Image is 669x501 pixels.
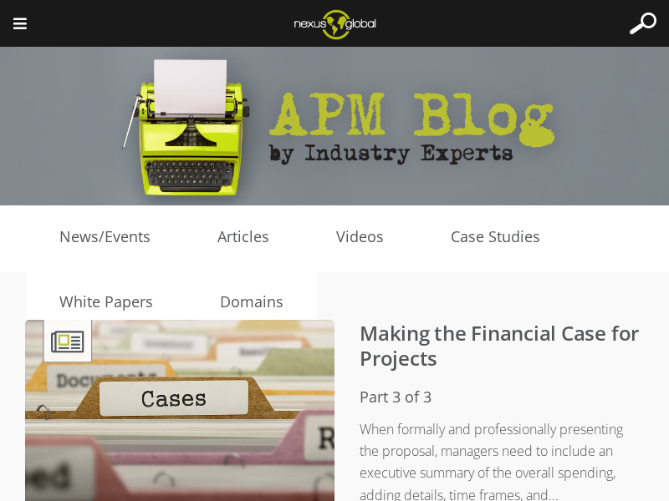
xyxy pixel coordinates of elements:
a: Videos [303,225,417,250]
a: News/Events [26,225,184,250]
h5: Part 3 of 3 [59,385,644,410]
a: Articles [184,225,303,250]
a: Case Studies [417,225,574,250]
img: Nexus Global [281,4,389,44]
a: Making the Financial Case for Projects [360,319,639,372]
